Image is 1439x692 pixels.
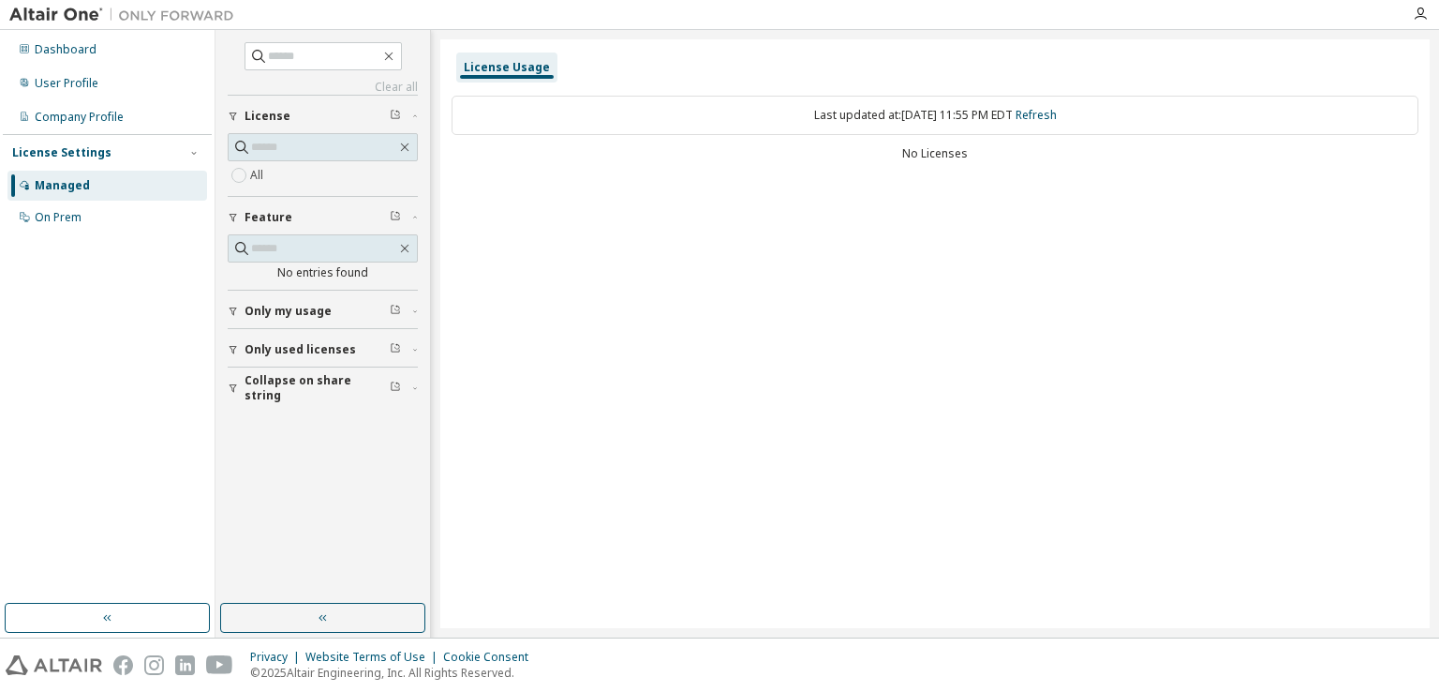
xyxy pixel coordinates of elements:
[452,146,1418,161] div: No Licenses
[452,96,1418,135] div: Last updated at: [DATE] 11:55 PM EDT
[175,655,195,675] img: linkedin.svg
[228,197,418,238] button: Feature
[206,655,233,675] img: youtube.svg
[443,650,540,665] div: Cookie Consent
[113,655,133,675] img: facebook.svg
[245,342,356,357] span: Only used licenses
[305,650,443,665] div: Website Terms of Use
[390,210,401,225] span: Clear filter
[6,655,102,675] img: altair_logo.svg
[1016,107,1057,123] a: Refresh
[35,178,90,193] div: Managed
[9,6,244,24] img: Altair One
[390,304,401,319] span: Clear filter
[228,80,418,95] a: Clear all
[144,655,164,675] img: instagram.svg
[228,329,418,370] button: Only used licenses
[390,109,401,124] span: Clear filter
[228,291,418,332] button: Only my usage
[35,110,124,125] div: Company Profile
[250,650,305,665] div: Privacy
[12,145,111,160] div: License Settings
[245,109,290,124] span: License
[464,60,550,75] div: License Usage
[228,265,418,280] div: No entries found
[35,210,82,225] div: On Prem
[228,368,418,409] button: Collapse on share string
[390,381,401,396] span: Clear filter
[390,342,401,357] span: Clear filter
[35,42,96,57] div: Dashboard
[228,96,418,137] button: License
[250,665,540,681] p: © 2025 Altair Engineering, Inc. All Rights Reserved.
[245,304,332,319] span: Only my usage
[245,210,292,225] span: Feature
[250,164,267,187] label: All
[245,373,390,403] span: Collapse on share string
[35,76,98,91] div: User Profile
